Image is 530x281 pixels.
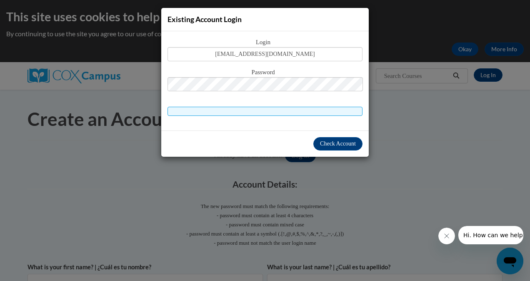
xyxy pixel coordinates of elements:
span: Existing Account Login [167,15,242,24]
span: Login [167,38,362,47]
button: Check Account [313,137,362,151]
span: Check Account [320,140,356,147]
span: Password [167,68,362,77]
iframe: Message from company [458,226,523,244]
iframe: Close message [438,228,455,244]
span: Hi. How can we help? [5,6,67,13]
